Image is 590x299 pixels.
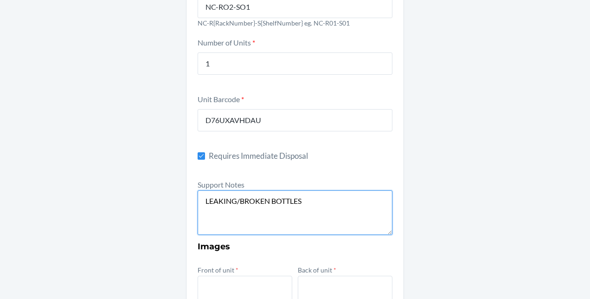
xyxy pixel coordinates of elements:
[198,152,205,160] input: Requires Immediate Disposal
[209,150,392,162] span: Requires Immediate Disposal
[198,95,244,104] label: Unit Barcode
[198,240,392,253] h3: Images
[298,266,336,274] label: Back of unit
[198,38,255,47] label: Number of Units
[198,180,244,189] label: Support Notes
[198,18,392,28] p: NC-R{RackNumber}-S{ShelfNumber} eg. NC-R01-S01
[198,266,238,274] label: Front of unit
